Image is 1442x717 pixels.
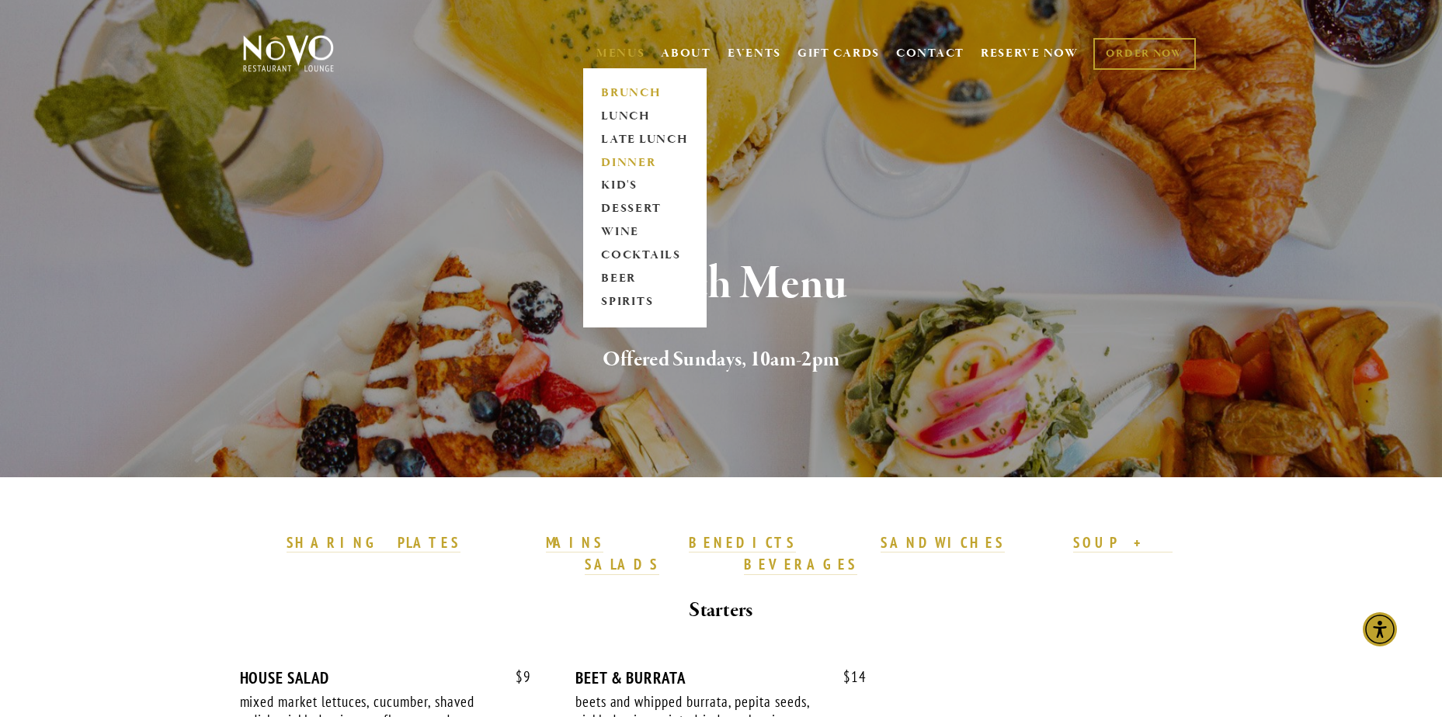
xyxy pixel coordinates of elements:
a: SPIRITS [596,291,693,314]
strong: BEVERAGES [744,555,857,573]
strong: Starters [689,597,752,624]
a: BRUNCH [596,81,693,105]
div: HOUSE SALAD [240,668,531,688]
strong: SANDWICHES [881,533,1005,552]
strong: MAINS [546,533,604,552]
a: SHARING PLATES [287,533,460,553]
strong: SHARING PLATES [287,533,460,552]
a: BEVERAGES [744,555,857,575]
a: GIFT CARDS [797,39,880,68]
a: MAINS [546,533,604,553]
img: Novo Restaurant &amp; Lounge [240,34,337,73]
a: CONTACT [896,39,964,68]
a: DINNER [596,151,693,175]
a: BENEDICTS [689,533,796,553]
a: SANDWICHES [881,533,1005,553]
span: $ [516,667,523,686]
strong: BENEDICTS [689,533,796,552]
a: RESERVE NOW [981,39,1079,68]
span: 9 [500,668,531,686]
a: ABOUT [661,46,711,61]
h2: Offered Sundays, 10am-2pm [269,344,1174,376]
a: BEER [596,268,693,291]
a: ORDER NOW [1093,38,1195,70]
div: Accessibility Menu [1363,612,1397,646]
h1: Brunch Menu [269,259,1174,310]
a: SOUP + SALADS [585,533,1173,575]
a: COCKTAILS [596,244,693,268]
a: DESSERT [596,198,693,221]
div: BEET & BURRATA [575,668,867,688]
span: $ [843,667,851,686]
a: MENUS [596,46,645,61]
span: 14 [828,668,867,686]
a: LUNCH [596,105,693,128]
a: KID'S [596,175,693,198]
a: WINE [596,221,693,244]
a: LATE LUNCH [596,128,693,151]
a: EVENTS [728,46,781,61]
